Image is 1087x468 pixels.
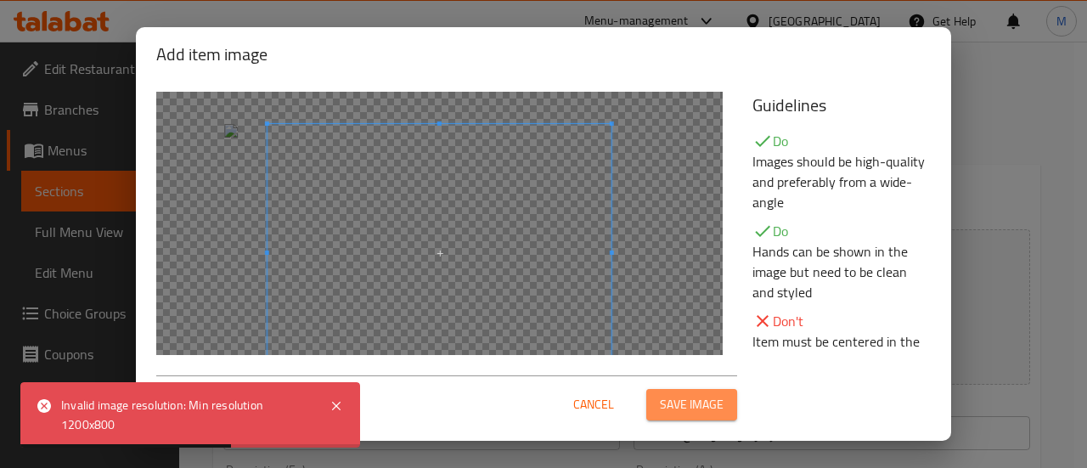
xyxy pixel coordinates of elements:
span: Cancel [573,394,614,415]
p: Do [752,131,931,151]
p: Hands can be shown in the image but need to be clean and styled [752,241,931,302]
button: Cancel [566,389,621,420]
p: Images should be high-quality and preferably from a wide-angle [752,151,931,212]
p: Item must be centered in the image [752,331,931,372]
p: Do [752,221,931,241]
div: Invalid image resolution: Min resolution 1200x800 [61,396,313,434]
h2: Add item image [156,41,931,68]
button: Save image [646,389,737,420]
p: Don't [752,311,931,331]
span: Save image [660,394,724,415]
h5: Guidelines [752,92,931,119]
